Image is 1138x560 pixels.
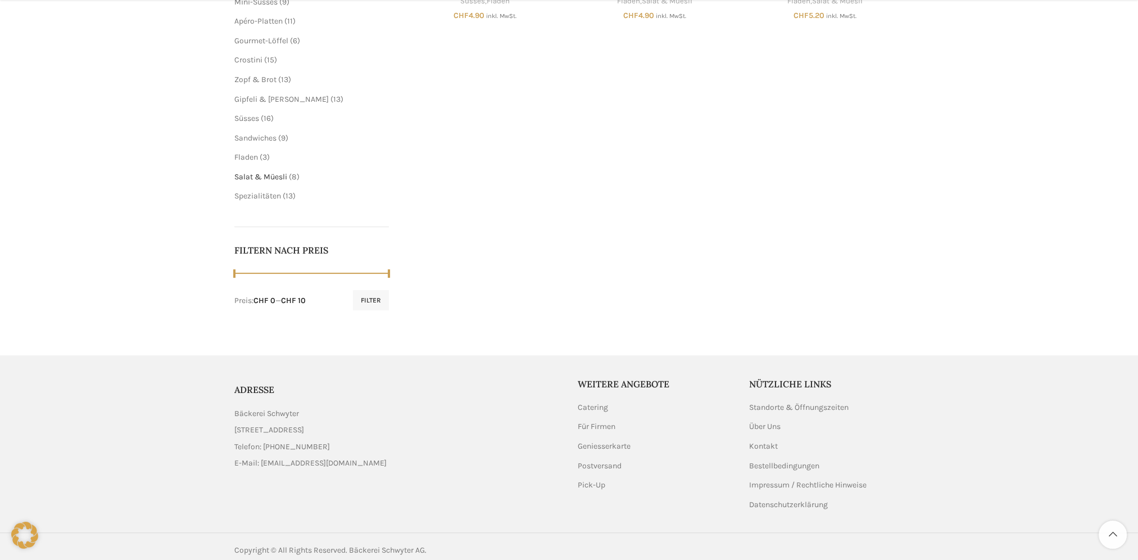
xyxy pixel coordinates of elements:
a: Geniesserkarte [578,441,632,452]
span: 13 [281,75,288,84]
a: Spezialitäten [234,191,281,201]
span: ADRESSE [234,384,274,395]
span: Bäckerei Schwyter [234,408,299,420]
h5: Filtern nach Preis [234,244,389,256]
a: Über Uns [749,421,782,432]
span: CHF [793,11,808,20]
span: CHF [623,11,638,20]
a: Scroll to top button [1099,521,1127,549]
a: Crostini [234,55,262,65]
small: inkl. MwSt. [656,12,686,20]
div: Preis: — [234,295,306,306]
span: 16 [264,114,271,123]
a: Postversand [578,460,623,472]
span: 6 [293,36,297,46]
a: Kontakt [749,441,779,452]
span: 11 [287,16,293,26]
a: Süsses [234,114,259,123]
h5: Weitere Angebote [578,378,733,390]
button: Filter [353,290,389,310]
a: List item link [234,441,561,453]
span: 13 [333,94,341,104]
span: 15 [267,55,274,65]
span: CHF 10 [281,296,306,305]
span: 3 [262,152,267,162]
span: 9 [281,133,285,143]
a: Impressum / Rechtliche Hinweise [749,480,868,491]
a: Gipfeli & [PERSON_NAME] [234,94,329,104]
span: [STREET_ADDRESS] [234,424,304,436]
span: 8 [292,172,297,182]
a: Standorte & Öffnungszeiten [749,402,850,413]
h5: Nützliche Links [749,378,904,390]
span: E-Mail: [EMAIL_ADDRESS][DOMAIN_NAME] [234,457,387,469]
a: Gourmet-Löffel [234,36,288,46]
a: Zopf & Brot [234,75,276,84]
a: Catering [578,402,609,413]
a: Apéro-Platten [234,16,283,26]
span: CHF [454,11,469,20]
a: Fladen [234,152,258,162]
a: Bestellbedingungen [749,460,820,472]
div: Copyright © All Rights Reserved. Bäckerei Schwyter AG. [234,544,564,557]
a: Pick-Up [578,480,606,491]
small: inkl. MwSt. [486,12,516,20]
a: Für Firmen [578,421,616,432]
bdi: 4.90 [623,11,654,20]
span: 13 [285,191,293,201]
small: inkl. MwSt. [826,12,856,20]
a: Datenschutzerklärung [749,499,829,511]
span: CHF 0 [253,296,275,305]
bdi: 4.90 [454,11,484,20]
a: Sandwiches [234,133,276,143]
bdi: 5.20 [793,11,824,20]
a: Salat & Müesli [234,172,287,182]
